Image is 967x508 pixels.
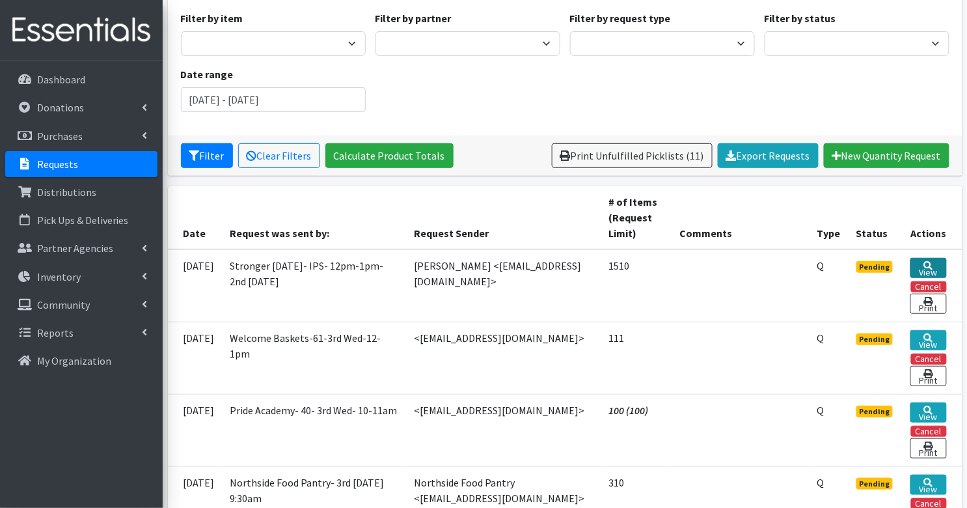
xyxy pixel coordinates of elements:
[168,186,223,249] th: Date
[37,101,84,114] p: Donations
[5,348,157,374] a: My Organization
[910,330,946,350] a: View
[5,292,157,318] a: Community
[849,186,903,249] th: Status
[37,354,111,367] p: My Organization
[37,298,90,311] p: Community
[5,94,157,120] a: Donations
[406,322,601,394] td: <[EMAIL_ADDRESS][DOMAIN_NAME]>
[406,186,601,249] th: Request Sender
[406,249,601,322] td: [PERSON_NAME] <[EMAIL_ADDRESS][DOMAIN_NAME]>
[181,10,243,26] label: Filter by item
[718,143,819,168] a: Export Requests
[910,258,946,278] a: View
[601,322,672,394] td: 111
[601,186,672,249] th: # of Items (Request Limit)
[570,10,671,26] label: Filter by request type
[910,402,946,423] a: View
[601,249,672,322] td: 1510
[325,143,454,168] a: Calculate Product Totals
[37,158,78,171] p: Requests
[817,476,824,489] abbr: Quantity
[817,404,824,417] abbr: Quantity
[223,249,407,322] td: Stronger [DATE]- IPS- 12pm-1pm- 2nd [DATE]
[910,475,946,495] a: View
[37,130,83,143] p: Purchases
[181,143,233,168] button: Filter
[810,186,849,249] th: Type
[672,186,809,249] th: Comments
[765,10,836,26] label: Filter by status
[223,186,407,249] th: Request was sent by:
[910,438,946,459] a: Print
[5,264,157,290] a: Inventory
[5,207,157,233] a: Pick Ups & Deliveries
[817,259,824,272] abbr: Quantity
[375,10,452,26] label: Filter by partner
[37,242,113,255] p: Partner Agencies
[37,214,129,227] p: Pick Ups & Deliveries
[856,333,893,345] span: Pending
[181,66,234,82] label: Date range
[168,322,223,394] td: [DATE]
[406,394,601,466] td: <[EMAIL_ADDRESS][DOMAIN_NAME]>
[903,186,962,249] th: Actions
[5,151,157,177] a: Requests
[37,270,81,283] p: Inventory
[37,326,74,339] p: Reports
[181,87,366,112] input: January 1, 2011 - December 31, 2011
[168,249,223,322] td: [DATE]
[37,186,96,199] p: Distributions
[911,426,947,437] button: Cancel
[856,406,893,417] span: Pending
[5,179,157,205] a: Distributions
[910,294,946,314] a: Print
[601,394,672,466] td: 100 (100)
[856,478,893,490] span: Pending
[910,366,946,386] a: Print
[911,354,947,365] button: Cancel
[911,281,947,292] button: Cancel
[5,123,157,149] a: Purchases
[5,8,157,52] img: HumanEssentials
[824,143,949,168] a: New Quantity Request
[5,320,157,346] a: Reports
[5,235,157,261] a: Partner Agencies
[5,66,157,92] a: Dashboard
[37,73,85,86] p: Dashboard
[223,394,407,466] td: Pride Academy- 40- 3rd Wed- 10-11am
[238,143,320,168] a: Clear Filters
[168,394,223,466] td: [DATE]
[552,143,713,168] a: Print Unfulfilled Picklists (11)
[223,322,407,394] td: Welcome Baskets-61-3rd Wed-12-1pm
[817,332,824,345] abbr: Quantity
[856,261,893,273] span: Pending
